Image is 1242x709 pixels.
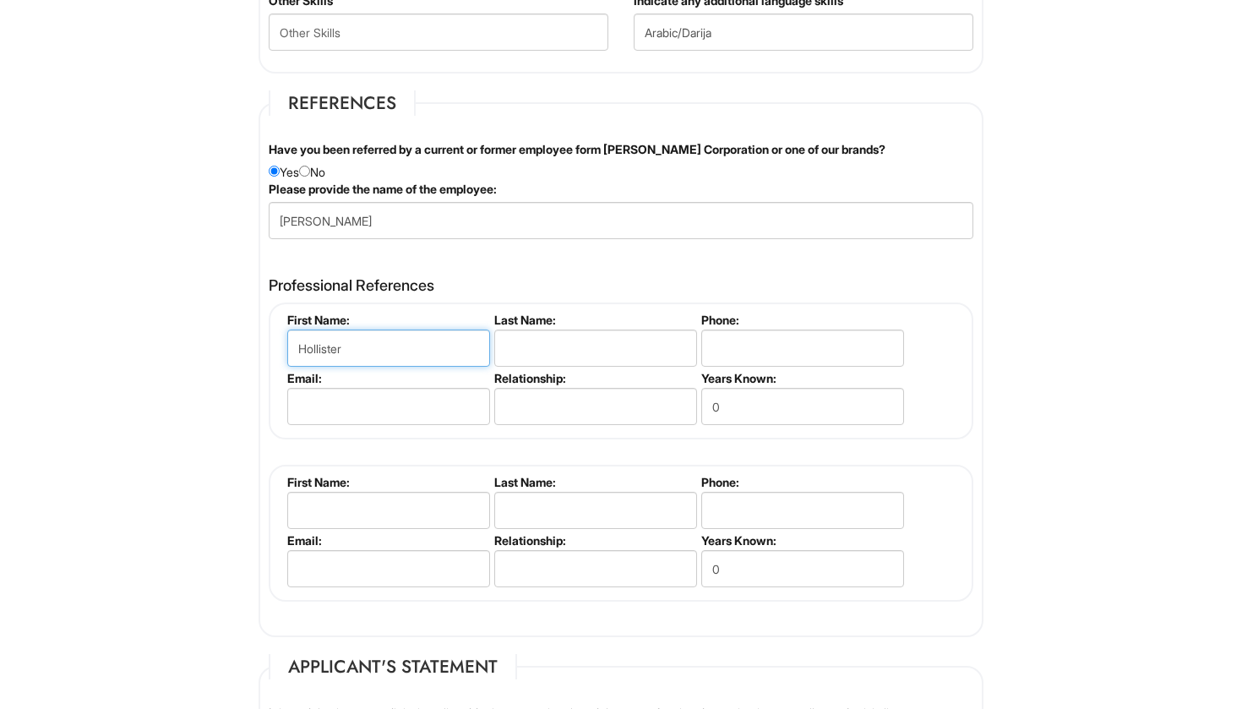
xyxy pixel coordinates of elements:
[269,202,973,239] input: Name of Employee
[494,533,695,548] label: Relationship:
[269,654,517,679] legend: Applicant's Statement
[494,475,695,489] label: Last Name:
[269,141,885,158] label: Have you been referred by a current or former employee form [PERSON_NAME] Corporation or one of o...
[287,371,488,385] label: Email:
[287,313,488,327] label: First Name:
[269,181,497,198] label: Please provide the name of the employee:
[494,371,695,385] label: Relationship:
[634,14,973,51] input: Additional Language Skills
[287,475,488,489] label: First Name:
[701,371,902,385] label: Years Known:
[287,533,488,548] label: Email:
[256,141,986,181] div: Yes No
[701,475,902,489] label: Phone:
[269,14,608,51] input: Other Skills
[269,90,416,116] legend: References
[269,277,973,294] h4: Professional References
[494,313,695,327] label: Last Name:
[701,533,902,548] label: Years Known:
[701,313,902,327] label: Phone:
